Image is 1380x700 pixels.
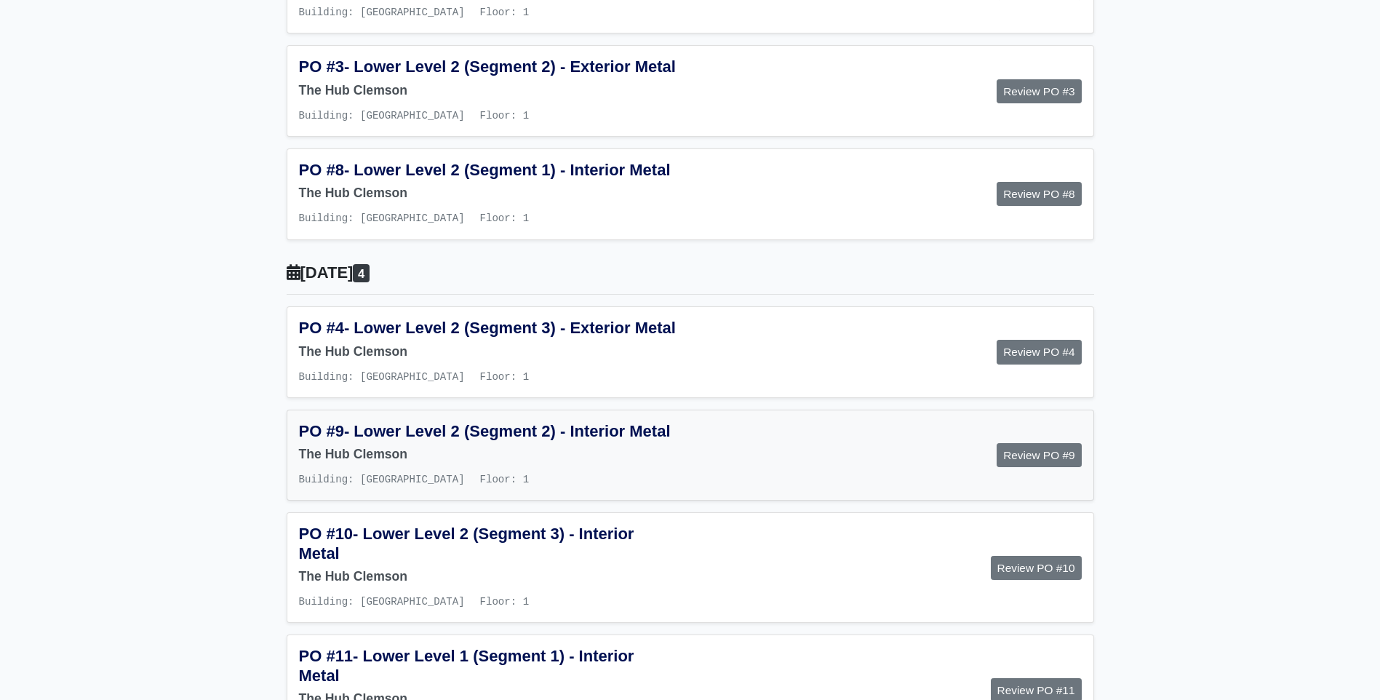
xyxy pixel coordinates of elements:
[299,7,465,18] span: Building: [GEOGRAPHIC_DATA]
[299,186,679,201] h6: The Hub Clemson
[480,110,530,122] span: Floor: 1
[299,525,679,563] h5: PO #10
[299,319,679,338] h5: PO #4
[344,422,671,440] span: - Lower Level 2 (Segment 2) - Interior Metal
[480,7,530,18] span: Floor: 1
[299,447,679,462] h6: The Hub Clemson
[299,569,679,584] h6: The Hub Clemson
[997,182,1081,206] a: Review PO #8
[997,443,1081,467] a: Review PO #9
[299,57,679,76] h5: PO #3
[299,110,465,122] span: Building: [GEOGRAPHIC_DATA]
[353,264,369,282] span: 4
[299,212,465,224] span: Building: [GEOGRAPHIC_DATA]
[480,474,530,485] span: Floor: 1
[344,161,671,179] span: - Lower Level 2 (Segment 1) - Interior Metal
[480,596,530,608] span: Floor: 1
[997,79,1081,103] a: Review PO #3
[997,340,1081,364] a: Review PO #4
[299,83,679,98] h6: The Hub Clemson
[344,57,676,76] span: - Lower Level 2 (Segment 2) - Exterior Metal
[299,371,465,383] span: Building: [GEOGRAPHIC_DATA]
[299,161,679,180] h5: PO #8
[299,647,679,685] h5: PO #11
[299,647,634,684] span: - Lower Level 1 (Segment 1) - Interior Metal
[480,371,530,383] span: Floor: 1
[344,319,676,337] span: - Lower Level 2 (Segment 3) - Exterior Metal
[991,556,1082,580] a: Review PO #10
[480,212,530,224] span: Floor: 1
[299,422,679,441] h5: PO #9
[287,263,1094,283] h5: [DATE]
[299,474,465,485] span: Building: [GEOGRAPHIC_DATA]
[299,344,679,359] h6: The Hub Clemson
[299,525,634,562] span: - Lower Level 2 (Segment 3) - Interior Metal
[299,596,465,608] span: Building: [GEOGRAPHIC_DATA]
